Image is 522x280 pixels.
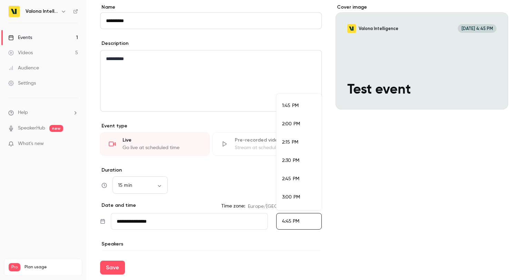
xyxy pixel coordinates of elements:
span: 1:45 PM [282,103,299,108]
span: 2:45 PM [282,176,299,181]
span: 2:15 PM [282,140,298,145]
span: 2:00 PM [282,122,300,126]
span: 2:30 PM [282,158,299,163]
span: 3:00 PM [282,195,300,200]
